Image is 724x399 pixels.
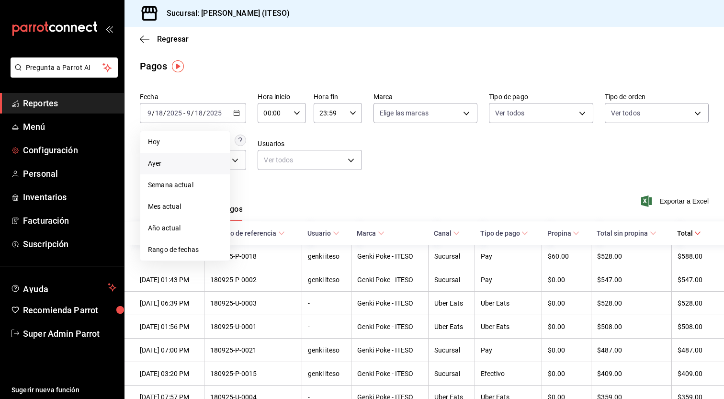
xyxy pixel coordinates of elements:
span: Número de referencia [210,229,284,237]
span: Sugerir nueva función [11,385,116,395]
span: Ver todos [495,108,524,118]
label: Tipo de orden [605,93,709,100]
div: Efectivo [481,370,536,377]
input: -- [194,109,203,117]
span: Inventarios [23,191,116,204]
div: $528.00 [678,299,709,307]
button: Exportar a Excel [643,195,709,207]
div: $528.00 [597,252,666,260]
div: 180925-P-0002 [210,276,296,284]
span: Total sin propina [597,229,656,237]
span: Año actual [148,223,222,233]
button: open_drawer_menu [105,25,113,33]
label: Tipo de pago [489,93,593,100]
div: Uber Eats [434,323,468,331]
span: Pregunta a Parrot AI [26,63,103,73]
div: $409.00 [597,370,666,377]
span: Semana actual [148,180,222,190]
div: Genki Poke - ITESO [357,252,422,260]
div: Sucursal [434,370,468,377]
div: $508.00 [678,323,709,331]
div: 180925-P-0015 [210,370,296,377]
span: - [183,109,185,117]
span: Tipo de pago [480,229,528,237]
div: $0.00 [548,299,585,307]
label: Hora inicio [258,93,306,100]
span: / [163,109,166,117]
div: genki iteso [308,276,345,284]
span: Rango de fechas [148,245,222,255]
h3: Sucursal: [PERSON_NAME] (ITESO) [159,8,290,19]
div: [DATE] 07:00 PM [140,346,198,354]
div: [DATE] 03:20 PM [140,370,198,377]
span: Configuración [23,144,116,157]
div: $547.00 [597,276,666,284]
input: ---- [206,109,222,117]
span: / [152,109,155,117]
span: Ayer [148,159,222,169]
div: Pagos [140,59,167,73]
div: $588.00 [678,252,709,260]
div: 180925-P-0018 [210,252,296,260]
img: Tooltip marker [172,60,184,72]
button: Regresar [140,34,189,44]
span: Recomienda Parrot [23,304,116,317]
span: Total [677,229,701,237]
div: - [308,299,345,307]
div: $0.00 [548,370,585,377]
div: [DATE] 01:56 PM [140,323,198,331]
div: $0.00 [548,323,585,331]
div: Uber Eats [481,323,536,331]
div: - [308,323,345,331]
input: -- [147,109,152,117]
div: Genki Poke - ITESO [357,346,422,354]
span: Usuario [307,229,339,237]
div: Genki Poke - ITESO [357,299,422,307]
span: Hoy [148,137,222,147]
span: Ayuda [23,282,104,293]
div: $487.00 [678,346,709,354]
div: $0.00 [548,346,585,354]
span: Regresar [157,34,189,44]
div: $0.00 [548,276,585,284]
div: Uber Eats [434,299,468,307]
span: Ver todos [611,108,640,118]
span: Menú [23,120,116,133]
div: $487.00 [597,346,666,354]
div: $409.00 [678,370,709,377]
span: Reportes [23,97,116,110]
div: Ver todos [258,150,362,170]
label: Usuarios [258,140,362,147]
div: [DATE] 06:39 PM [140,299,198,307]
div: Pay [481,276,536,284]
div: $60.00 [548,252,585,260]
div: $508.00 [597,323,666,331]
div: $528.00 [597,299,666,307]
label: Marca [373,93,477,100]
input: -- [186,109,191,117]
span: Suscripción [23,238,116,251]
div: Sucursal [434,346,468,354]
div: $547.00 [678,276,709,284]
div: genki iteso [308,370,345,377]
span: Elige las marcas [380,108,429,118]
span: Personal [23,167,116,180]
div: Genki Poke - ITESO [357,370,422,377]
div: Genki Poke - ITESO [357,276,422,284]
div: genki iteso [308,346,345,354]
div: 180925-P-0021 [210,346,296,354]
label: Fecha [140,93,246,100]
span: Marca [357,229,384,237]
span: Facturación [23,214,116,227]
input: ---- [166,109,182,117]
div: 180925-U-0001 [210,323,296,331]
div: Pay [481,252,536,260]
span: / [203,109,206,117]
span: Super Admin Parrot [23,327,116,340]
span: Propina [547,229,579,237]
span: Mes actual [148,202,222,212]
label: Hora fin [314,93,362,100]
div: Genki Poke - ITESO [357,323,422,331]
